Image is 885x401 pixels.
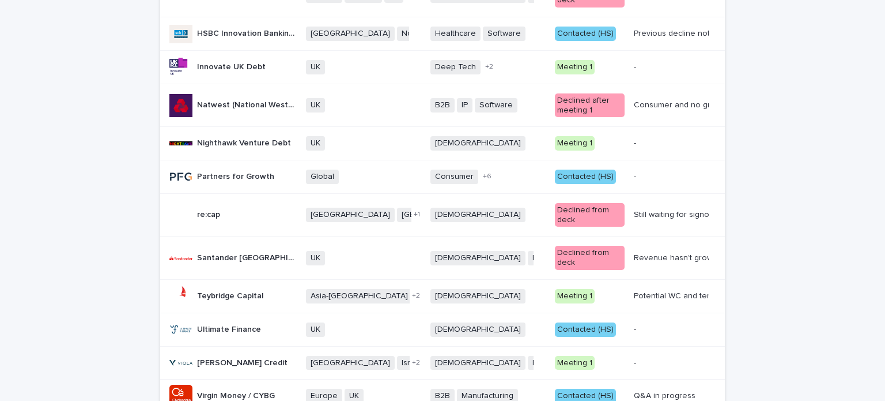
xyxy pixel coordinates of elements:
[197,323,263,335] p: Ultimate Finance
[397,208,486,222] span: [GEOGRAPHIC_DATA]
[555,203,625,227] div: Declined from deck
[528,356,552,370] span: B2B
[555,93,625,118] div: Declined after meeting 1
[160,346,725,380] tr: [PERSON_NAME] Credit[PERSON_NAME] Credit [GEOGRAPHIC_DATA]Israel+2[DEMOGRAPHIC_DATA]B2BMeeting 1-
[160,160,725,194] tr: Partners for GrowthPartners for Growth GlobalConsumer+6Contacted (HS)-
[430,98,455,113] span: B2B
[483,27,525,41] span: Software
[197,98,299,110] p: Natwest (National Westminster Bank)
[634,253,706,263] div: Revenue hasn’t grown despite the increase in spend on promo’s and marketing, this isn’t a positiv...
[160,127,725,160] tr: Nighthawk Venture DebtNighthawk Venture Debt UK[DEMOGRAPHIC_DATA]Meeting 1-
[197,27,299,39] p: HSBC Innovation Banking (prev Silicon Valley Bank (SVB))
[197,60,268,72] p: Innovate UK Debt
[430,136,525,151] span: [DEMOGRAPHIC_DATA]
[528,251,568,265] span: Fin Tech
[306,208,395,222] span: [GEOGRAPHIC_DATA]
[306,98,325,113] span: UK
[634,291,706,301] div: Potential WC and term loan combo
[634,391,695,401] div: Q&A in progress
[414,211,420,218] span: + 1
[634,325,636,335] div: -
[306,60,325,74] span: UK
[634,210,706,220] div: Still waiting for signoff on B2C - later this year
[197,389,277,401] p: Virgin Money / CYBG
[555,170,616,184] div: Contacted (HS)
[306,27,395,41] span: [GEOGRAPHIC_DATA]
[160,193,725,237] tr: re:capre:cap [GEOGRAPHIC_DATA][GEOGRAPHIC_DATA]+1[DEMOGRAPHIC_DATA]Declined from deckStill waitin...
[457,98,472,113] span: IP
[397,27,434,41] span: Nordics
[306,289,413,303] span: Asia-[GEOGRAPHIC_DATA]
[412,359,420,366] span: + 2
[397,356,426,370] span: Israel
[306,323,325,337] span: UK
[430,60,481,74] span: Deep Tech
[430,323,525,337] span: [DEMOGRAPHIC_DATA]
[485,63,493,70] span: + 2
[555,27,616,41] div: Contacted (HS)
[197,208,222,220] p: re:cap
[306,356,395,370] span: [GEOGRAPHIC_DATA]
[430,356,525,370] span: [DEMOGRAPHIC_DATA]
[634,62,636,72] div: -
[160,17,725,51] tr: HSBC Innovation Banking (prev Silicon Valley Bank (SVB))HSBC Innovation Banking (prev Silicon Val...
[634,172,636,182] div: -
[160,237,725,280] tr: Santander [GEOGRAPHIC_DATA]Santander [GEOGRAPHIC_DATA] UK[DEMOGRAPHIC_DATA]Fin TechDeclined from ...
[197,289,266,301] p: Teybridge Capital
[430,289,525,303] span: [DEMOGRAPHIC_DATA]
[483,173,491,180] span: + 6
[475,98,517,113] span: Software
[555,246,625,270] div: Declined from deck
[430,251,525,265] span: [DEMOGRAPHIC_DATA]
[555,289,595,303] div: Meeting 1
[634,100,706,110] div: Consumer and no growth too difficult
[634,358,636,368] div: -
[197,356,290,368] p: [PERSON_NAME] Credit
[160,280,725,313] tr: Teybridge CapitalTeybridge Capital Asia-[GEOGRAPHIC_DATA]+2[DEMOGRAPHIC_DATA]Meeting 1Potential W...
[306,251,325,265] span: UK
[197,170,277,182] p: Partners for Growth
[555,323,616,337] div: Contacted (HS)
[430,27,481,41] span: Healthcare
[197,136,293,148] p: Nighthawk Venture Debt
[430,208,525,222] span: [DEMOGRAPHIC_DATA]
[197,251,299,263] p: Santander [GEOGRAPHIC_DATA]
[160,50,725,84] tr: Innovate UK DebtInnovate UK Debt UKDeep Tech+2Meeting 1-
[306,170,339,184] span: Global
[412,293,420,299] span: + 2
[634,138,636,148] div: -
[160,313,725,346] tr: Ultimate FinanceUltimate Finance UK[DEMOGRAPHIC_DATA]Contacted (HS)-
[555,356,595,370] div: Meeting 1
[306,136,325,151] span: UK
[430,170,478,184] span: Consumer
[160,84,725,127] tr: Natwest (National Westminster Bank)Natwest (National Westminster Bank) UKB2BIPSoftwareDeclined af...
[555,136,595,151] div: Meeting 1
[555,60,595,74] div: Meeting 1
[634,29,706,39] div: Previous decline noted however this was based on a flat BAU case with no new initiatives and reje...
